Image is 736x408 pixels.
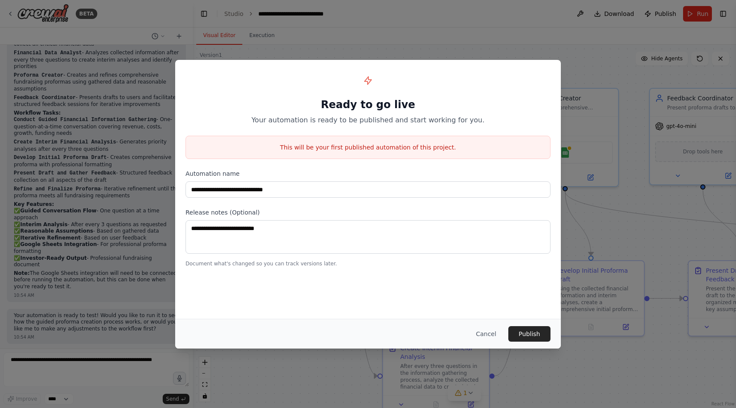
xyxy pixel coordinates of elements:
[186,260,550,267] p: Document what's changed so you can track versions later.
[186,115,550,125] p: Your automation is ready to be published and start working for you.
[186,208,550,217] label: Release notes (Optional)
[186,169,550,178] label: Automation name
[469,326,503,342] button: Cancel
[186,143,550,152] p: This will be your first published automation of this project.
[508,326,550,342] button: Publish
[186,98,550,112] h1: Ready to go live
